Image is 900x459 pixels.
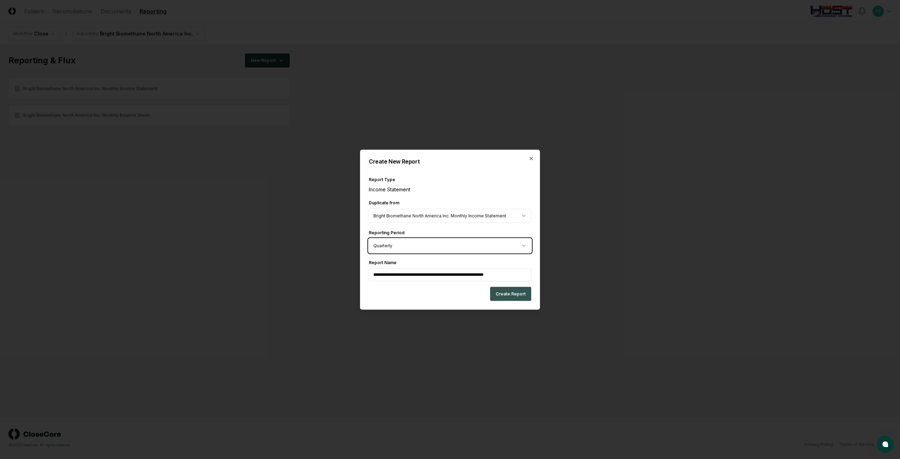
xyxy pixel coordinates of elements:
label: Reporting Period [369,230,405,235]
div: Income Statement [369,185,531,193]
button: Create Report [490,287,531,301]
label: Report Name [369,260,397,265]
label: Report Type [369,177,395,182]
h2: Create New Report [369,158,531,164]
label: Duplicate from [369,200,399,205]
